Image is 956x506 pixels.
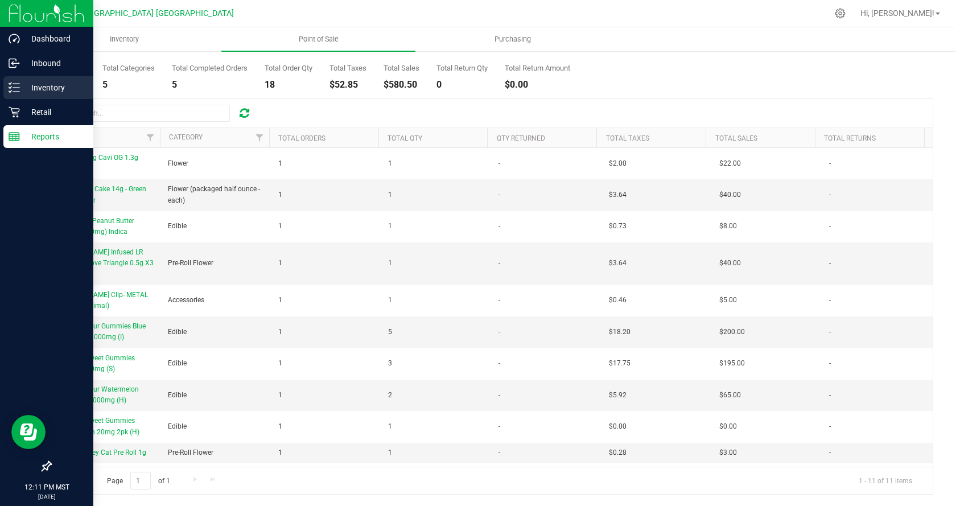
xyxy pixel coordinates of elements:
span: Edible [168,421,187,432]
p: Dashboard [20,32,88,46]
inline-svg: Retail [9,106,20,118]
a: Total Taxes [606,134,649,142]
span: $17.75 [609,358,631,369]
div: $580.50 [384,80,419,89]
span: [PERSON_NAME] Clip- METAL Jewelry (Animal) [57,291,148,310]
div: $0.00 [505,80,570,89]
span: 1 [388,258,392,269]
span: 5 [388,327,392,338]
a: Filter [141,128,160,147]
span: - [498,327,500,338]
inline-svg: Inbound [9,57,20,69]
span: - [498,221,500,232]
div: Total Return Amount [505,64,570,72]
span: Flower [168,158,188,169]
span: 1 [278,221,282,232]
span: Page of 1 [97,472,179,489]
p: 12:11 PM MST [5,482,88,492]
div: Total Return Qty [436,64,488,72]
span: $200.00 [719,327,745,338]
span: - [829,221,831,232]
a: Total Qty [388,134,422,142]
span: 1 - 11 of 11 items [850,472,921,489]
span: $18.20 [609,327,631,338]
span: 1 [278,190,282,200]
div: Total Order Qty [265,64,312,72]
span: - [829,295,831,306]
p: Retail [20,105,88,119]
span: $195.00 [719,358,745,369]
span: 2 [388,390,392,401]
span: $0.73 [609,221,627,232]
span: $2.00 [609,158,627,169]
span: Splif- LA Alley Cat Pre Roll 1g [57,449,146,456]
span: [US_STATE][GEOGRAPHIC_DATA] [GEOGRAPHIC_DATA] [33,9,234,18]
span: $3.64 [609,258,627,269]
span: 1 [278,421,282,432]
span: - [498,447,500,458]
div: Total Sales [384,64,419,72]
span: 1 [388,421,392,432]
span: Smokiez Sweet Gummies Peach 1000mg (S) [57,354,135,373]
div: Total Taxes [329,64,366,72]
span: Edible [168,358,187,369]
span: - [829,158,831,169]
a: Qty Returned [497,134,545,142]
span: Smokiez Sour Watermelon Gummies 1000mg (H) [57,385,139,404]
span: - [498,158,500,169]
a: Category [169,133,203,141]
span: $3.64 [609,190,627,200]
span: - [829,447,831,458]
span: Smokiez Sour Gummies Blue Raspberry 1000mg (I) [57,322,146,341]
p: Inbound [20,56,88,70]
span: Smokiez Sweet Gummies Watermelon 20mg 2pk (H) [57,417,139,435]
span: 1 [388,295,392,306]
span: Accessories [168,295,204,306]
span: $8.00 [719,221,737,232]
span: $40.00 [719,258,741,269]
inline-svg: Reports [9,131,20,142]
a: Point of Sale [221,27,415,51]
span: $5.92 [609,390,627,401]
div: Total Categories [102,64,155,72]
span: DGT-Jungle Cake 14g - Green Can - Flower [57,185,146,204]
a: Inventory [27,27,221,51]
div: 5 [172,80,248,89]
span: Inventory [94,34,154,44]
span: - [829,258,831,269]
p: Reports [20,130,88,143]
iframe: Resource center [11,415,46,449]
inline-svg: Inventory [9,82,20,93]
span: $0.46 [609,295,627,306]
a: Total Orders [278,134,325,142]
span: 1 [278,358,282,369]
inline-svg: Dashboard [9,33,20,44]
div: $52.85 [329,80,366,89]
span: Edible [168,221,187,232]
span: Hi, [PERSON_NAME]! [860,9,934,18]
span: 1 [278,327,282,338]
div: Total Completed Orders [172,64,248,72]
span: Homestyle Peanut Butter Cookie (100mg) Indica [57,217,134,236]
span: 3 [388,358,392,369]
div: 5 [102,80,155,89]
span: 1 [388,221,392,232]
span: Purchasing [479,34,546,44]
span: $0.00 [719,421,737,432]
span: $65.00 [719,390,741,401]
span: Edible [168,327,187,338]
input: 1 [130,472,151,489]
span: - [829,421,831,432]
span: - [829,190,831,200]
span: - [498,390,500,401]
span: Pre-Roll Flower [168,447,213,458]
span: - [498,421,500,432]
span: $40.00 [719,190,741,200]
p: [DATE] [5,492,88,501]
span: - [829,358,831,369]
a: Filter [250,128,269,147]
span: - [498,295,500,306]
span: 1 [278,295,282,306]
div: 18 [265,80,312,89]
input: Search... [59,105,230,122]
